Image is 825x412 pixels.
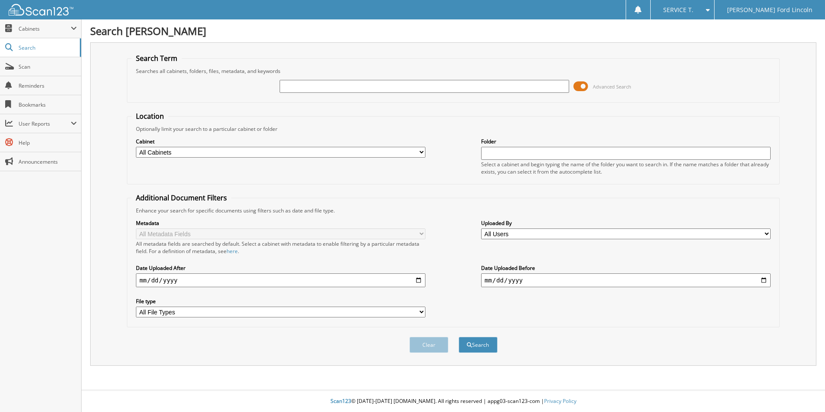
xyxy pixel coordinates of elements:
span: Cabinets [19,25,71,32]
div: © [DATE]-[DATE] [DOMAIN_NAME]. All rights reserved | appg03-scan123-com | [82,391,825,412]
span: SERVICE T. [663,7,693,13]
span: Announcements [19,158,77,165]
label: Uploaded By [481,219,771,227]
label: Folder [481,138,771,145]
label: Metadata [136,219,425,227]
input: start [136,273,425,287]
div: Optionally limit your search to a particular cabinet or folder [132,125,775,133]
span: Search [19,44,76,51]
button: Search [459,337,498,353]
input: end [481,273,771,287]
label: Date Uploaded After [136,264,425,272]
label: File type [136,298,425,305]
label: Date Uploaded Before [481,264,771,272]
div: Select a cabinet and begin typing the name of the folder you want to search in. If the name match... [481,161,771,175]
legend: Location [132,111,168,121]
span: User Reports [19,120,71,127]
span: Reminders [19,82,77,89]
span: [PERSON_NAME] Ford Lincoln [727,7,812,13]
div: Enhance your search for specific documents using filters such as date and file type. [132,207,775,214]
span: Scan [19,63,77,70]
span: Scan123 [331,397,351,405]
legend: Additional Document Filters [132,193,231,203]
a: Privacy Policy [544,397,576,405]
iframe: Chat Widget [782,371,825,412]
div: Searches all cabinets, folders, files, metadata, and keywords [132,67,775,75]
legend: Search Term [132,54,182,63]
div: All metadata fields are searched by default. Select a cabinet with metadata to enable filtering b... [136,240,425,255]
button: Clear [409,337,448,353]
a: here [227,247,238,255]
img: scan123-logo-white.svg [9,4,73,16]
span: Bookmarks [19,101,77,108]
span: Advanced Search [593,83,631,90]
label: Cabinet [136,138,425,145]
h1: Search [PERSON_NAME] [90,24,816,38]
span: Help [19,139,77,146]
